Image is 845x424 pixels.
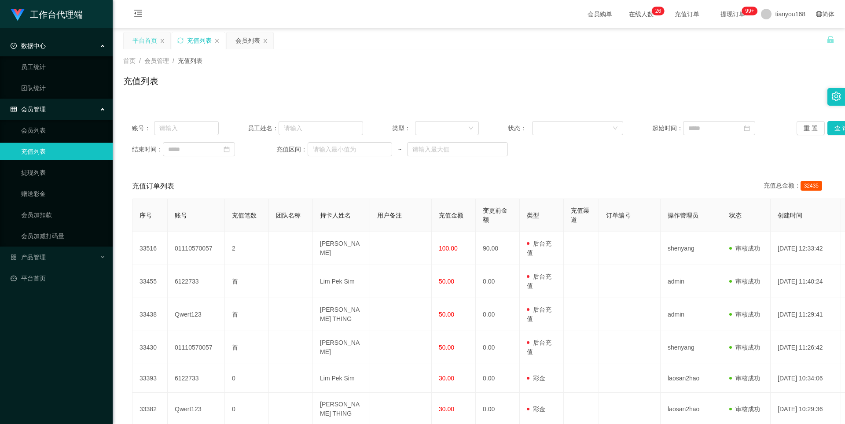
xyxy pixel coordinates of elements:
span: 32435 [801,181,822,191]
td: Lim Pek Sim [313,265,370,298]
sup: 1019 [742,7,757,15]
i: 图标: setting [831,92,841,101]
input: 请输入 [279,121,363,135]
span: 首页 [123,57,136,64]
i: 图标: down [468,125,474,132]
p: 6 [658,7,661,15]
span: 30.00 [439,406,454,413]
td: [DATE] 10:34:06 [771,364,841,393]
td: 0.00 [476,364,520,393]
span: 数据中心 [11,42,46,49]
td: shenyang [661,331,722,364]
input: 请输入 [154,121,219,135]
td: 01110570057 [168,331,225,364]
i: 图标: close [214,38,220,44]
span: 后台充值 [527,240,551,256]
span: 审核成功 [729,344,760,351]
span: 类型 [527,212,539,219]
input: 请输入最大值 [407,142,507,156]
span: 在线人数 [625,11,658,17]
td: 33438 [132,298,168,331]
span: 彩金 [527,375,545,382]
td: admin [661,265,722,298]
span: 持卡人姓名 [320,212,351,219]
td: 首 [225,298,269,331]
span: 起始时间： [652,124,683,133]
span: 结束时间： [132,145,163,154]
span: 50.00 [439,278,454,285]
input: 请输入最小值为 [308,142,392,156]
td: admin [661,298,722,331]
span: 充值金额 [439,212,463,219]
span: 充值订单列表 [132,181,174,192]
td: laosan2hao [661,364,722,393]
span: 审核成功 [729,245,760,252]
sup: 26 [652,7,665,15]
td: 0 [225,364,269,393]
span: 审核成功 [729,311,760,318]
span: 团队名称 [276,212,301,219]
td: [DATE] 11:26:42 [771,331,841,364]
span: 账号： [132,124,154,133]
span: 审核成功 [729,278,760,285]
i: 图标: calendar [744,125,750,131]
span: 30.00 [439,375,454,382]
span: 员工姓名： [248,124,279,133]
span: 用户备注 [377,212,402,219]
td: 6122733 [168,265,225,298]
span: 会员管理 [144,57,169,64]
i: 图标: sync [177,37,184,44]
i: 图标: calendar [224,146,230,152]
span: 审核成功 [729,375,760,382]
a: 工作台代理端 [11,11,83,18]
span: 提现订单 [716,11,749,17]
td: 2 [225,232,269,265]
a: 充值列表 [21,143,106,160]
div: 平台首页 [132,32,157,49]
a: 提现列表 [21,164,106,181]
span: 会员管理 [11,106,46,113]
td: shenyang [661,232,722,265]
span: 后台充值 [527,306,551,322]
td: 33393 [132,364,168,393]
span: 后台充值 [527,339,551,355]
span: 50.00 [439,311,454,318]
span: ~ [392,145,407,154]
img: logo.9652507e.png [11,9,25,21]
td: 33455 [132,265,168,298]
span: 充值列表 [178,57,202,64]
button: 重 置 [797,121,825,135]
span: / [173,57,174,64]
td: Lim Pek Sim [313,364,370,393]
p: 2 [655,7,658,15]
a: 团队统计 [21,79,106,97]
a: 赠送彩金 [21,185,106,203]
td: [DATE] 11:40:24 [771,265,841,298]
a: 会员加扣款 [21,206,106,224]
span: 账号 [175,212,187,219]
span: 变更前金额 [483,207,507,223]
td: 首 [225,331,269,364]
td: 首 [225,265,269,298]
td: 0.00 [476,298,520,331]
span: 充值笔数 [232,212,257,219]
div: 充值列表 [187,32,212,49]
td: 90.00 [476,232,520,265]
span: 彩金 [527,406,545,413]
td: [PERSON_NAME] [313,331,370,364]
span: 状态 [729,212,742,219]
span: 50.00 [439,344,454,351]
h1: 工作台代理端 [30,0,83,29]
td: 6122733 [168,364,225,393]
i: 图标: table [11,106,17,112]
div: 会员列表 [235,32,260,49]
span: 操作管理员 [668,212,698,219]
a: 员工统计 [21,58,106,76]
td: [PERSON_NAME] [313,232,370,265]
span: 产品管理 [11,254,46,261]
td: [DATE] 12:33:42 [771,232,841,265]
td: Qwert123 [168,298,225,331]
td: [DATE] 11:29:41 [771,298,841,331]
span: / [139,57,141,64]
span: 订单编号 [606,212,631,219]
